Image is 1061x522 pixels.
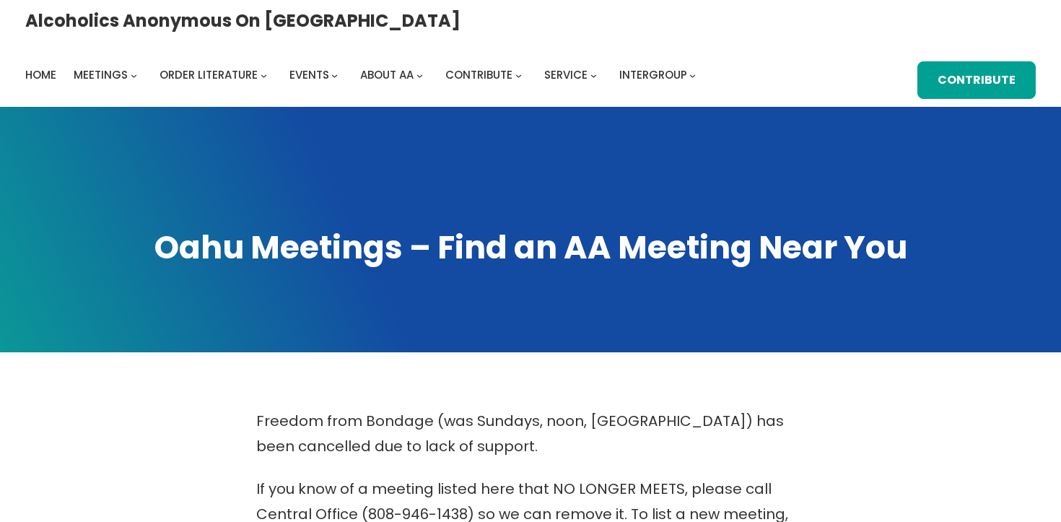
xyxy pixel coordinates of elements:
a: Contribute [917,61,1036,99]
a: Meetings [74,65,128,85]
a: Home [25,65,56,85]
button: Order Literature submenu [261,71,267,78]
a: Intergroup [619,65,687,85]
button: Contribute submenu [515,71,522,78]
button: Intergroup submenu [689,71,696,78]
span: Intergroup [619,67,687,82]
a: Service [544,65,588,85]
h1: Oahu Meetings – Find an AA Meeting Near You [25,226,1036,269]
a: About AA [360,65,414,85]
button: About AA submenu [416,71,423,78]
span: Meetings [74,67,128,82]
button: Service submenu [590,71,597,78]
span: Events [289,67,329,82]
button: Meetings submenu [131,71,137,78]
p: Freedom from Bondage (was Sundays, noon, [GEOGRAPHIC_DATA]) has been cancelled due to lack of sup... [256,409,805,459]
span: Service [544,67,588,82]
span: Order Literature [160,67,258,82]
span: Contribute [445,67,512,82]
span: Home [25,67,56,82]
a: Contribute [445,65,512,85]
a: Alcoholics Anonymous on [GEOGRAPHIC_DATA] [25,5,460,36]
a: Events [289,65,329,85]
button: Events submenu [331,71,338,78]
span: About AA [360,67,414,82]
nav: Intergroup [25,65,701,85]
